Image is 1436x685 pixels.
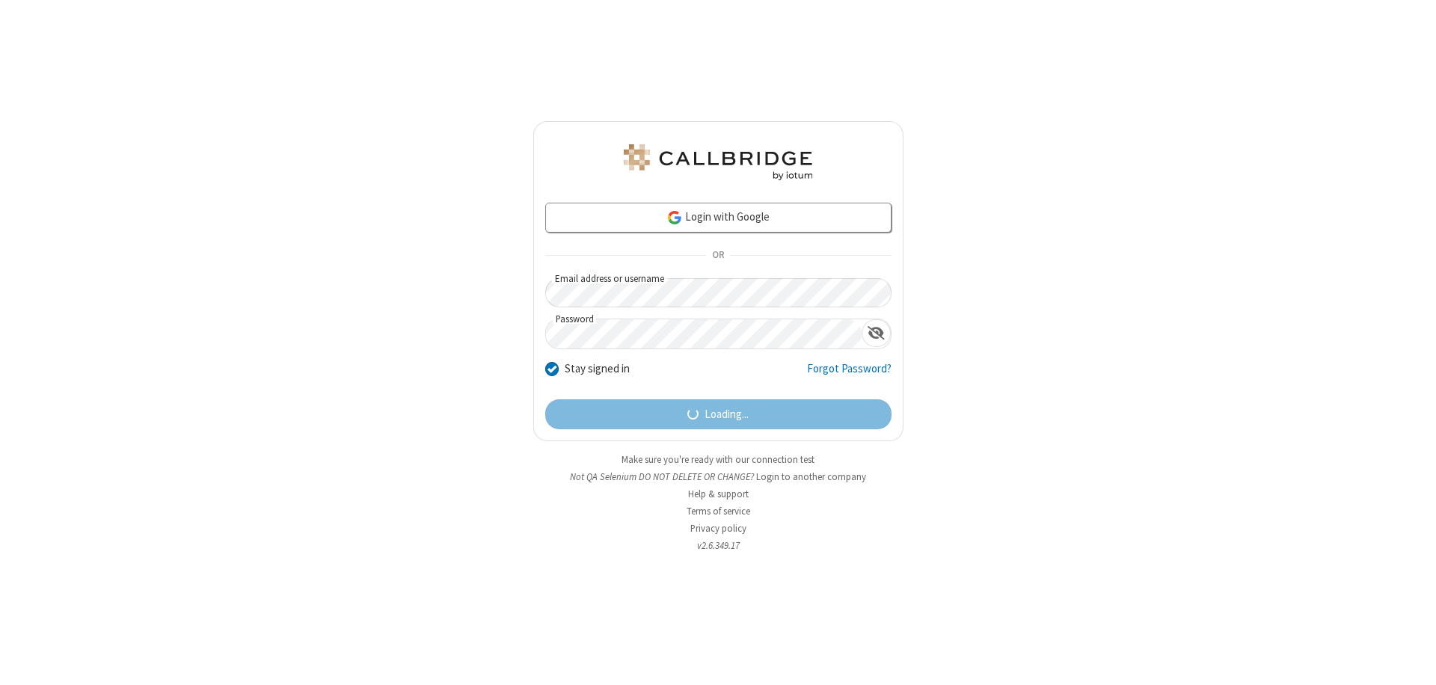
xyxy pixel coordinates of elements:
span: Loading... [705,406,749,423]
input: Password [546,319,862,348]
a: Privacy policy [690,522,746,535]
li: Not QA Selenium DO NOT DELETE OR CHANGE? [533,470,903,484]
input: Email address or username [545,278,892,307]
a: Forgot Password? [807,360,892,389]
button: Loading... [545,399,892,429]
a: Login with Google [545,203,892,233]
a: Make sure you're ready with our connection test [622,453,814,466]
img: google-icon.png [666,209,683,226]
a: Help & support [688,488,749,500]
a: Terms of service [687,505,750,517]
button: Login to another company [756,470,866,484]
label: Stay signed in [565,360,630,378]
li: v2.6.349.17 [533,538,903,553]
img: QA Selenium DO NOT DELETE OR CHANGE [621,144,815,180]
span: OR [706,245,730,266]
div: Show password [862,319,891,347]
